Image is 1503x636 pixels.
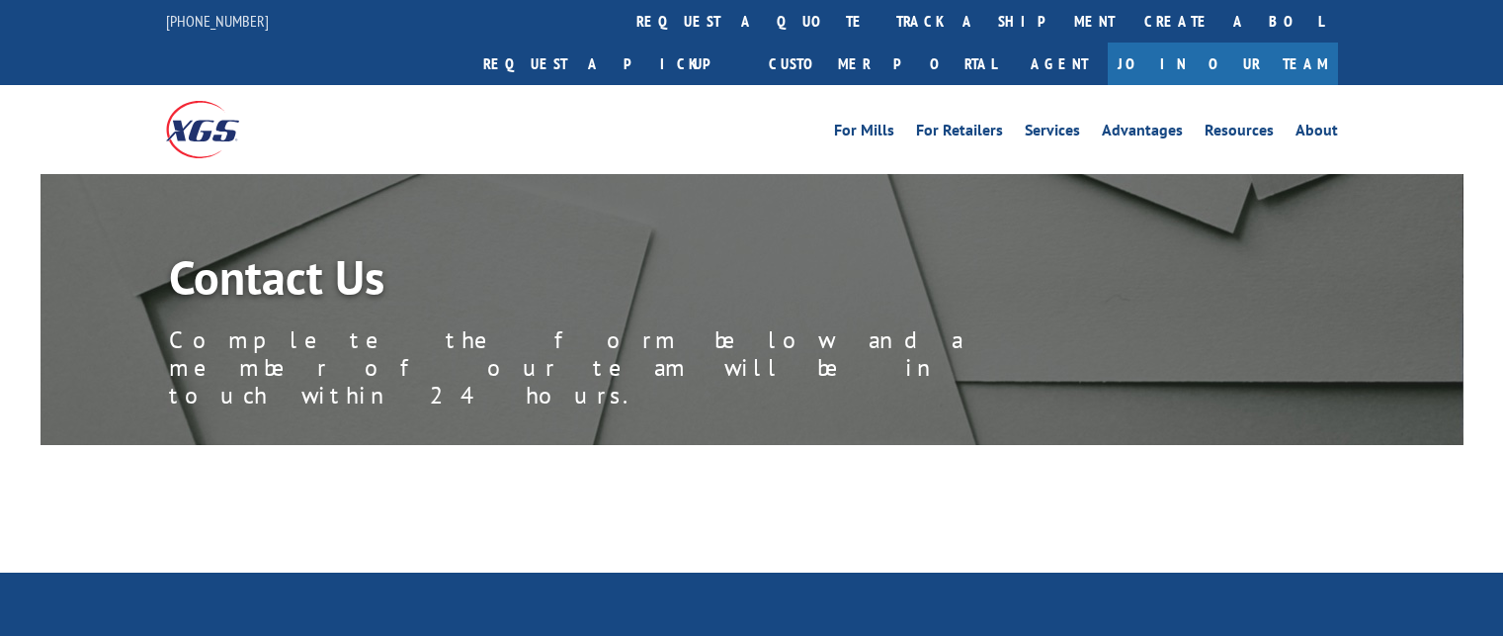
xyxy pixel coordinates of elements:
h1: Contact Us [169,253,1058,311]
a: For Mills [834,123,894,144]
a: Agent [1011,43,1108,85]
a: For Retailers [916,123,1003,144]
a: Resources [1205,123,1274,144]
a: Services [1025,123,1080,144]
a: Advantages [1102,123,1183,144]
a: Customer Portal [754,43,1011,85]
a: Join Our Team [1108,43,1338,85]
a: About [1295,123,1338,144]
p: Complete the form below and a member of our team will be in touch within 24 hours. [169,326,1058,409]
a: [PHONE_NUMBER] [166,11,269,31]
a: Request a pickup [468,43,754,85]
